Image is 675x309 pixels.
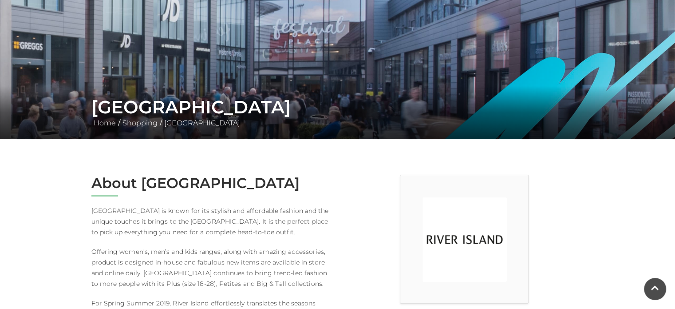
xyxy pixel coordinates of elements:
[120,119,160,127] a: Shopping
[162,119,242,127] a: [GEOGRAPHIC_DATA]
[91,119,118,127] a: Home
[91,246,331,289] p: Offering women’s, men’s and kids ranges, along with amazing accessories, product is designed in-h...
[91,175,331,192] h2: About [GEOGRAPHIC_DATA]
[91,205,331,237] p: [GEOGRAPHIC_DATA] is known for its stylish and affordable fashion and the unique touches it bring...
[85,96,591,128] div: / /
[91,96,584,118] h1: [GEOGRAPHIC_DATA]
